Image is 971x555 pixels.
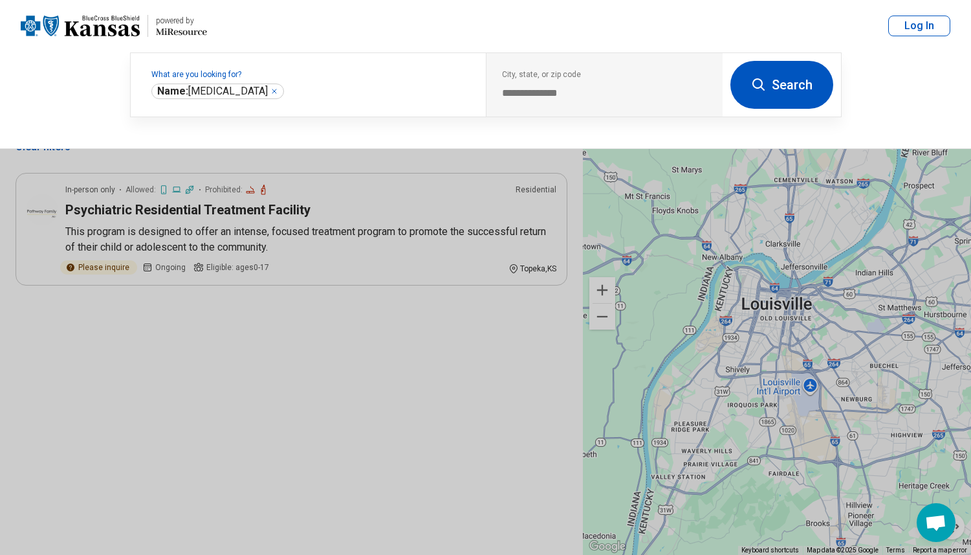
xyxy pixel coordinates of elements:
a: Blue Cross Blue Shield Kansaspowered by [21,10,207,41]
button: Log In [888,16,950,36]
span: [MEDICAL_DATA] [157,85,268,98]
img: Blue Cross Blue Shield Kansas [21,10,140,41]
div: powered by [156,15,207,27]
a: Open chat [917,503,955,542]
div: psychiatrist [151,84,284,99]
label: What are you looking for? [151,71,470,78]
button: Search [730,61,833,109]
button: psychiatrist [270,87,278,95]
span: Name: [157,85,188,97]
